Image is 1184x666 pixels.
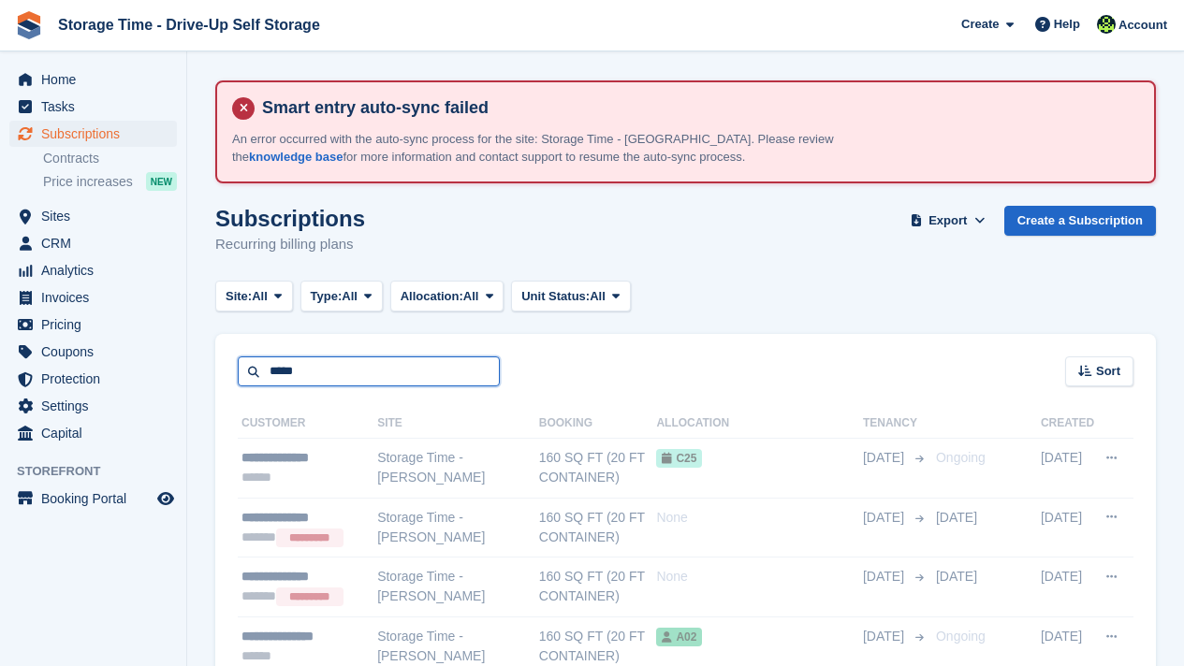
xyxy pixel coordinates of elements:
span: Invoices [41,284,153,311]
span: Pricing [41,311,153,338]
a: menu [9,366,177,392]
a: menu [9,393,177,419]
span: Home [41,66,153,93]
a: Create a Subscription [1004,206,1156,237]
a: Preview store [154,487,177,510]
a: menu [9,311,177,338]
span: Analytics [41,257,153,283]
p: Recurring billing plans [215,234,365,255]
a: menu [9,66,177,93]
span: Capital [41,420,153,446]
span: Booking Portal [41,485,153,512]
span: Tasks [41,94,153,120]
h4: Smart entry auto-sync failed [255,97,1139,119]
span: Export [928,211,967,230]
a: Price increases NEW [43,171,177,192]
a: menu [9,230,177,256]
a: menu [9,284,177,311]
span: Settings [41,393,153,419]
span: Price increases [43,173,133,191]
span: Account [1118,16,1167,35]
div: NEW [146,172,177,191]
span: Help [1054,15,1080,34]
a: menu [9,420,177,446]
h1: Subscriptions [215,206,365,231]
span: Protection [41,366,153,392]
a: menu [9,257,177,283]
span: Storefront [17,462,186,481]
span: Subscriptions [41,121,153,147]
span: Coupons [41,339,153,365]
a: menu [9,339,177,365]
a: Storage Time - Drive-Up Self Storage [51,9,328,40]
a: menu [9,485,177,512]
a: menu [9,94,177,120]
a: Contracts [43,150,177,167]
button: Export [907,206,989,237]
a: menu [9,203,177,229]
a: knowledge base [249,150,343,164]
span: CRM [41,230,153,256]
span: Sites [41,203,153,229]
img: stora-icon-8386f47178a22dfd0bd8f6a31ec36ba5ce8667c1dd55bd0f319d3a0aa187defe.svg [15,11,43,39]
span: Create [961,15,999,34]
a: menu [9,121,177,147]
img: Laaibah Sarwar [1097,15,1116,34]
p: An error occurred with the auto-sync process for the site: Storage Time - [GEOGRAPHIC_DATA]. Plea... [232,130,887,166]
